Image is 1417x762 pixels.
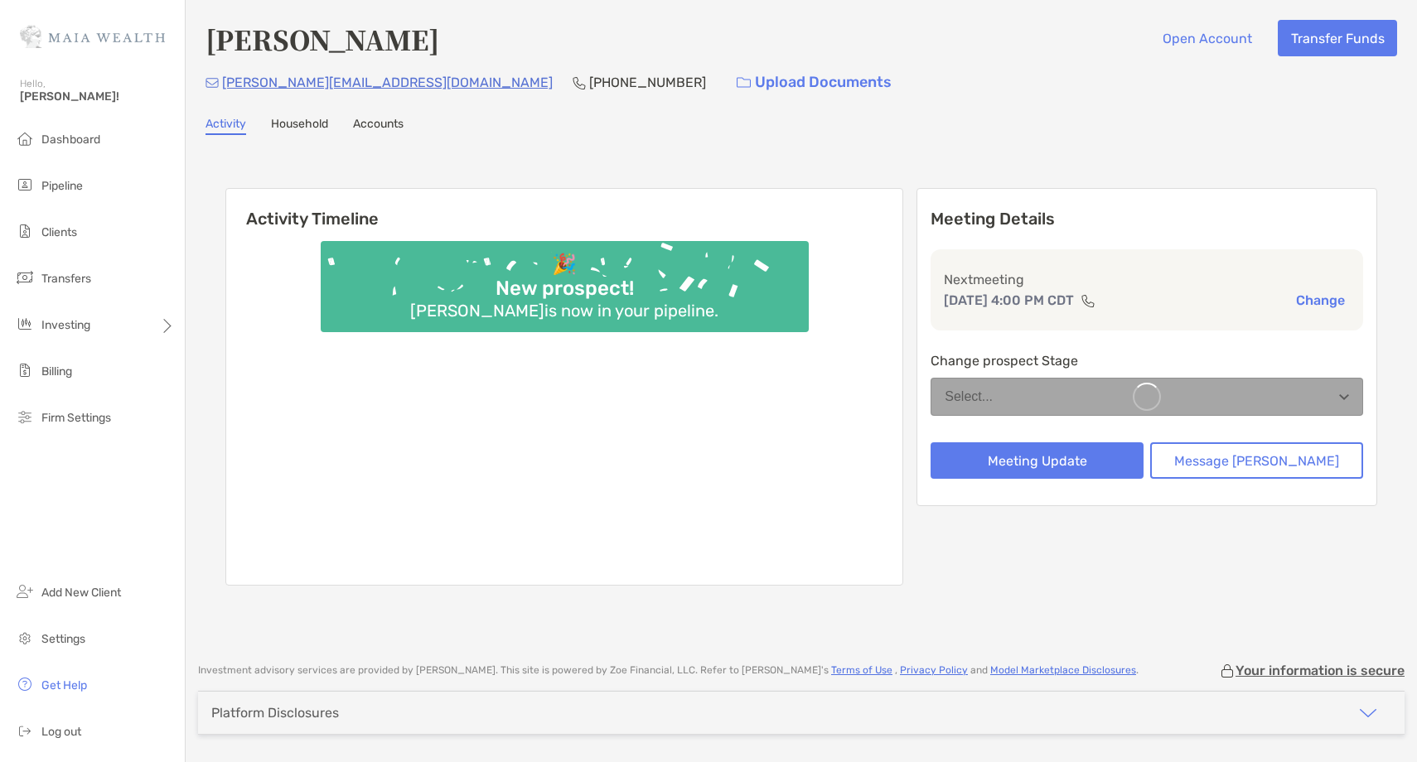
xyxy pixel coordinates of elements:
[1081,294,1095,307] img: communication type
[353,117,404,135] a: Accounts
[15,407,35,427] img: firm-settings icon
[15,314,35,334] img: investing icon
[404,301,725,321] div: [PERSON_NAME] is now in your pipeline.
[271,117,328,135] a: Household
[206,117,246,135] a: Activity
[737,77,751,89] img: button icon
[545,253,583,277] div: 🎉
[15,221,35,241] img: clients icon
[20,89,175,104] span: [PERSON_NAME]!
[489,277,641,301] div: New prospect!
[1236,663,1405,678] p: Your information is secure
[20,7,165,66] img: Zoe Logo
[931,442,1144,479] button: Meeting Update
[1278,20,1397,56] button: Transfer Funds
[1291,292,1350,309] button: Change
[41,411,111,425] span: Firm Settings
[15,268,35,287] img: transfers icon
[211,705,339,721] div: Platform Disclosures
[206,20,439,58] h4: [PERSON_NAME]
[226,189,902,229] h6: Activity Timeline
[1150,442,1363,479] button: Message [PERSON_NAME]
[41,318,90,332] span: Investing
[321,241,809,318] img: Confetti
[990,664,1136,676] a: Model Marketplace Disclosures
[41,133,100,147] span: Dashboard
[15,581,35,601] img: add_new_client icon
[589,72,706,93] p: [PHONE_NUMBER]
[15,360,35,380] img: billing icon
[15,721,35,740] img: logout icon
[198,664,1139,677] p: Investment advisory services are provided by [PERSON_NAME] . This site is powered by Zoe Financia...
[41,272,91,286] span: Transfers
[1358,703,1378,723] img: icon arrow
[41,586,121,600] span: Add New Client
[15,128,35,148] img: dashboard icon
[41,225,77,239] span: Clients
[41,364,72,379] span: Billing
[931,209,1363,229] p: Meeting Details
[15,175,35,195] img: pipeline icon
[41,179,83,193] span: Pipeline
[41,725,81,739] span: Log out
[41,678,87,692] span: Get Help
[1149,20,1265,56] button: Open Account
[15,674,35,694] img: get-help icon
[944,269,1350,290] p: Next meeting
[726,65,902,100] a: Upload Documents
[573,76,586,89] img: Phone Icon
[206,78,219,88] img: Email Icon
[831,664,892,676] a: Terms of Use
[15,628,35,648] img: settings icon
[900,664,968,676] a: Privacy Policy
[222,72,553,93] p: [PERSON_NAME][EMAIL_ADDRESS][DOMAIN_NAME]
[931,350,1363,371] p: Change prospect Stage
[944,290,1074,311] p: [DATE] 4:00 PM CDT
[41,632,85,646] span: Settings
